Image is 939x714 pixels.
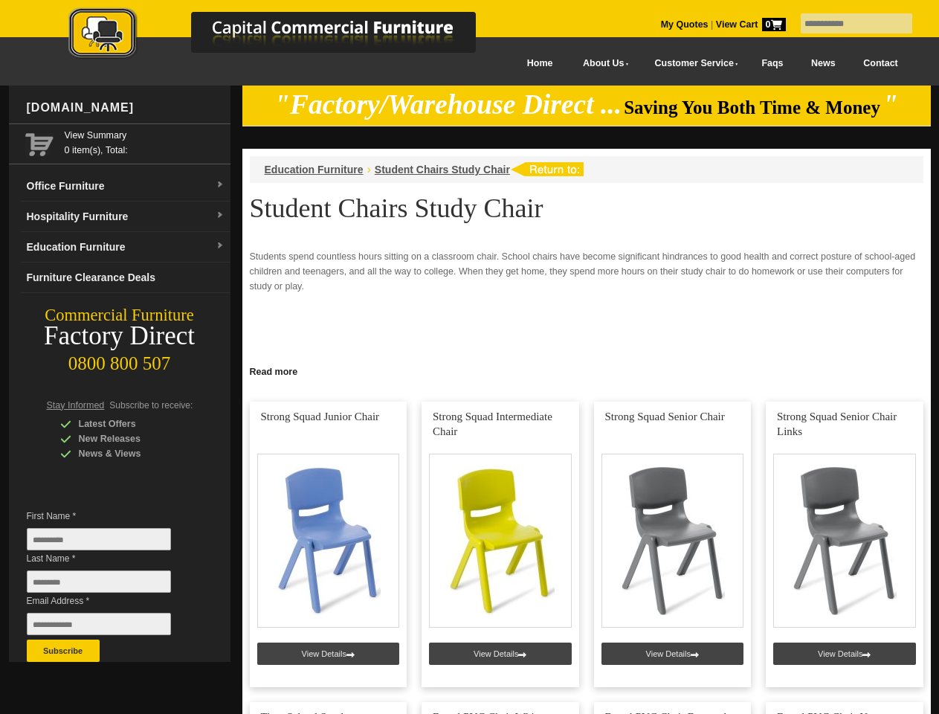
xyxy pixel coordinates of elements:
em: " [882,89,898,120]
div: Commercial Furniture [9,305,230,326]
img: dropdown [216,211,225,220]
a: View Cart0 [713,19,785,30]
a: Contact [849,47,911,80]
a: Customer Service [638,47,747,80]
a: Click to read more [242,361,931,379]
div: Latest Offers [60,416,201,431]
div: Factory Direct [9,326,230,347]
button: Subscribe [27,640,100,662]
span: Saving You Both Time & Money [624,97,880,118]
input: Email Address * [27,613,171,635]
span: First Name * [27,509,193,524]
p: Students spend countless hours sitting on a classroom chair. School chairs have become significan... [250,249,923,294]
img: dropdown [216,242,225,251]
a: Education Furnituredropdown [21,232,230,263]
a: My Quotes [661,19,709,30]
div: [DOMAIN_NAME] [21,86,230,130]
a: Capital Commercial Furniture Logo [28,7,548,66]
strong: View Cart [716,19,786,30]
a: Faqs [748,47,798,80]
input: Last Name * [27,570,171,593]
span: 0 item(s), Total: [65,128,225,155]
span: Email Address * [27,594,193,608]
img: return to [510,162,584,176]
div: New Releases [60,431,201,446]
h1: Student Chairs Study Chair [250,194,923,222]
img: Capital Commercial Furniture Logo [28,7,548,62]
a: Hospitality Furnituredropdown [21,202,230,232]
a: Furniture Clearance Deals [21,263,230,293]
a: View Summary [65,128,225,143]
a: News [797,47,849,80]
img: dropdown [216,181,225,190]
a: Education Furniture [265,164,364,176]
span: Stay Informed [47,400,105,411]
em: "Factory/Warehouse Direct ... [274,89,622,120]
div: News & Views [60,446,201,461]
span: 0 [762,18,786,31]
span: Subscribe to receive: [109,400,193,411]
a: Office Furnituredropdown [21,171,230,202]
li: › [367,162,371,177]
a: Student Chairs Study Chair [375,164,510,176]
div: 0800 800 507 [9,346,230,374]
span: Last Name * [27,551,193,566]
input: First Name * [27,528,171,550]
a: About Us [567,47,638,80]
